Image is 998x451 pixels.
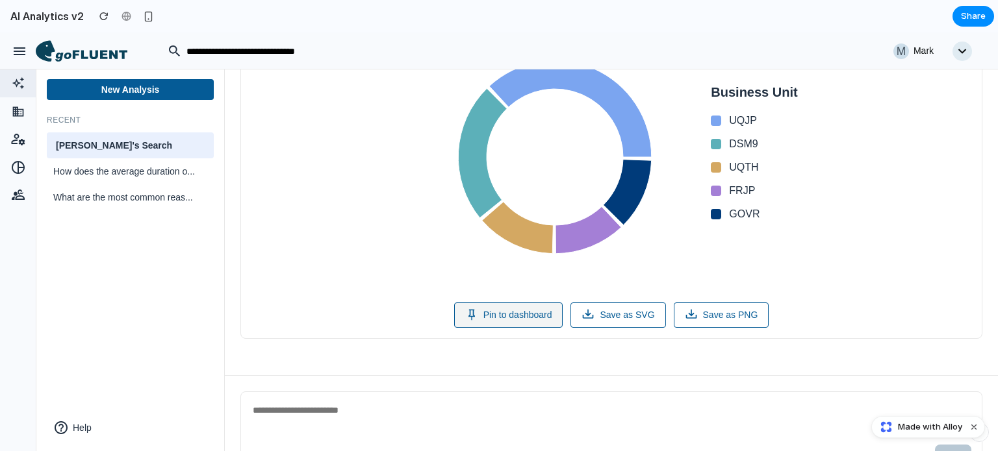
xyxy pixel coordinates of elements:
[966,419,982,435] button: Dismiss watermark
[961,10,986,23] span: Share
[5,8,84,24] h2: AI Analytics v2
[898,421,962,433] span: Made with Alloy
[872,421,964,433] a: Made with Alloy
[953,6,994,27] button: Share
